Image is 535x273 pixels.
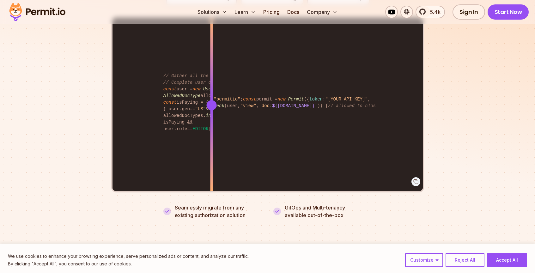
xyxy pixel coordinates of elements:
span: new [192,87,200,92]
span: // allowed to close issue [328,103,394,108]
button: Solutions [195,6,229,18]
img: Permit logo [6,1,68,23]
span: const [163,100,177,105]
code: user = (session); doc = ( , , session. ); allowedDocTypes = (user. ); isPaying = ( stripeWrapper.... [159,68,376,137]
span: ${[DOMAIN_NAME]} [272,103,314,108]
span: `doc: ` [259,103,317,108]
span: const [163,87,177,92]
span: EDITOR [192,126,208,131]
code: { } ; permit = ({ : , }); ( permit. (user, , )) { } [159,91,376,114]
span: // Gather all the needed objects for the permission check [163,73,315,78]
a: Docs [285,6,302,18]
span: token [309,97,323,102]
span: User [203,87,214,92]
a: Pricing [261,6,282,18]
span: "view" [240,103,256,108]
a: 5.4k [416,6,445,18]
span: "permitio" [214,97,240,102]
span: Permit [288,97,304,102]
p: GitOps and Multi-tenancy available out-of-the-box [285,204,345,219]
span: const [243,97,256,102]
a: Start Now [488,4,529,20]
span: // Complete user object from DB (based on session object, only 3 DB queries...) [163,80,373,85]
a: Sign In [453,4,485,20]
span: AllowedDocType [163,93,201,98]
button: Reject All [446,253,484,267]
span: 5.4k [426,8,441,16]
span: check [211,103,224,108]
button: Customize [405,253,443,267]
span: new [277,97,285,102]
button: Accept All [487,253,527,267]
span: await [209,100,222,105]
span: role [177,126,187,131]
p: By clicking "Accept All", you consent to our use of cookies. [8,260,249,268]
button: Company [304,6,340,18]
span: "US" [195,106,206,112]
span: includes [206,113,227,118]
span: "[YOUR_API_KEY]" [325,97,368,102]
button: Learn [232,6,258,18]
p: Seamlessly migrate from any existing authorization solution [175,204,262,219]
span: geo [182,106,190,112]
p: We use cookies to enhance your browsing experience, serve personalized ads or content, and analyz... [8,252,249,260]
